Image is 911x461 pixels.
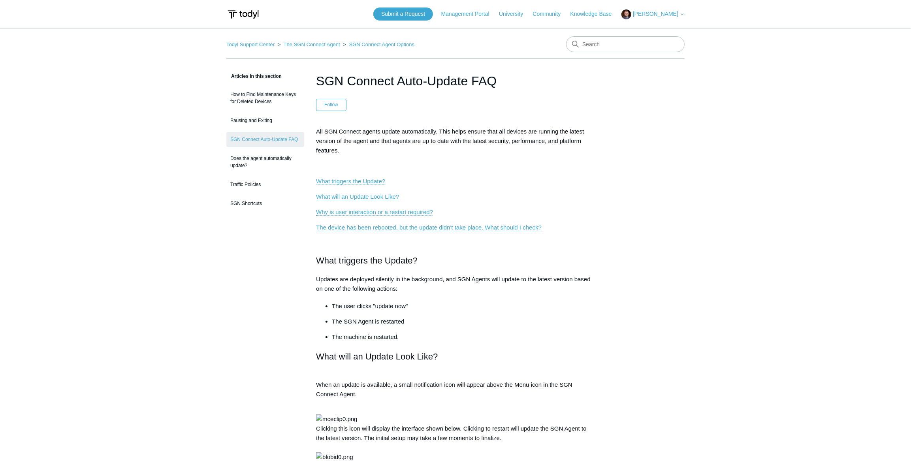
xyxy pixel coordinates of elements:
[332,332,595,342] p: The machine is restarted.
[316,128,584,154] span: All SGN Connect agents update automatically. This helps ensure that all devices are running the l...
[533,10,569,18] a: Community
[226,73,282,79] span: Articles in this section
[226,177,304,192] a: Traffic Policies
[316,72,595,90] h1: SGN Connect Auto-Update FAQ
[316,416,587,460] span: Clicking this icon will display the interface shown below. Clicking to restart will update the SG...
[499,10,531,18] a: University
[284,41,340,47] a: The SGN Connect Agent
[316,99,346,111] button: Follow Article
[570,10,620,18] a: Knowledge Base
[226,41,276,47] li: Todyl Support Center
[316,352,438,361] span: What will an Update Look Like?
[226,113,304,128] a: Pausing and Exiting
[373,8,433,21] a: Submit a Request
[316,178,385,185] a: What triggers the Update?
[316,414,357,424] img: mceclip0.png
[633,11,678,17] span: [PERSON_NAME]
[316,381,572,397] span: When an update is available, a small notification icon will appear above the Menu icon in the SGN...
[316,209,433,216] a: Why is user interaction or a restart required?
[226,87,304,109] a: How to Find Maintenance Keys for Deleted Devices
[226,7,260,22] img: Todyl Support Center Help Center home page
[341,41,414,47] li: SGN Connect Agent Options
[316,193,399,200] a: What will an Update Look Like?
[316,256,418,265] span: What triggers the Update?
[332,317,595,326] p: The SGN Agent is restarted
[226,41,275,47] a: Todyl Support Center
[621,9,685,19] button: [PERSON_NAME]
[276,41,342,47] li: The SGN Connect Agent
[226,196,304,211] a: SGN Shortcuts
[566,36,685,52] input: Search
[316,224,542,231] a: The device has been rebooted, but the update didn't take place. What should I check?
[349,41,414,47] a: SGN Connect Agent Options
[226,132,304,147] a: SGN Connect Auto-Update FAQ
[332,301,595,311] li: The user clicks "update now"
[316,276,591,292] span: Updates are deployed silently in the background, and SGN Agents will update to the latest version...
[441,10,497,18] a: Management Portal
[226,151,304,173] a: Does the agent automatically update?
